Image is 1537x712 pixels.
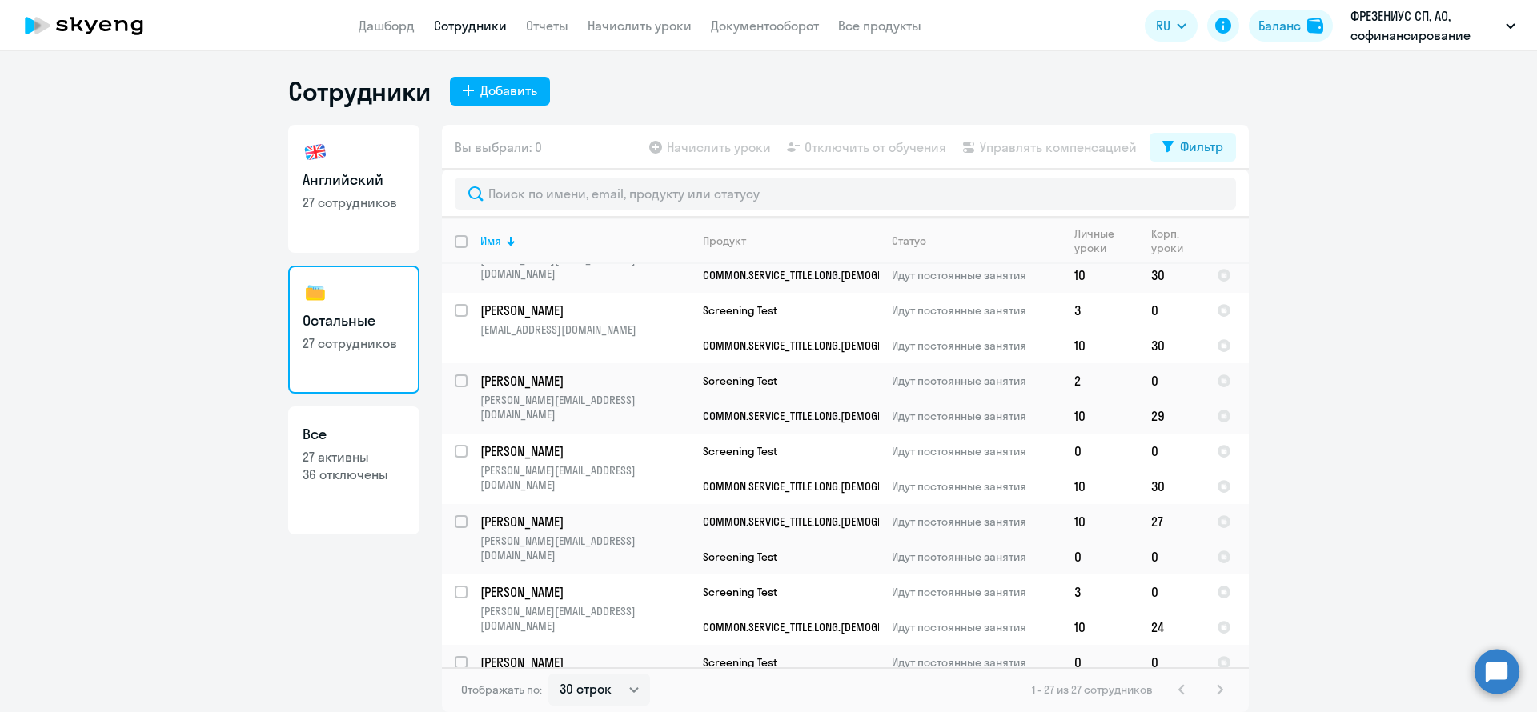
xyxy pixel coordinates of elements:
[703,550,777,564] span: Screening Test
[303,280,328,306] img: others
[703,338,942,353] span: COMMON.SERVICE_TITLE.LONG.[DEMOGRAPHIC_DATA]
[838,18,921,34] a: Все продукты
[1061,645,1138,680] td: 0
[461,682,542,697] span: Отображать по:
[480,302,689,337] a: [PERSON_NAME][EMAIL_ADDRESS][DOMAIN_NAME]
[1138,293,1204,328] td: 0
[1138,539,1204,574] td: 0
[1180,137,1223,156] div: Фильтр
[892,514,1061,529] p: Идут постоянные занятия
[1138,398,1204,434] td: 29
[1061,574,1138,610] td: 3
[1138,645,1204,680] td: 0
[455,178,1236,210] input: Поиск по имени, email, продукту или статусу
[1061,398,1138,434] td: 10
[1138,574,1204,610] td: 0
[1150,133,1236,162] button: Фильтр
[288,125,419,253] a: Английский27 сотрудников
[892,234,926,248] div: Статус
[892,409,1061,423] p: Идут постоянные занятия
[303,448,405,466] p: 27 активны
[480,234,501,248] div: Имя
[1138,328,1204,363] td: 30
[434,18,507,34] a: Сотрудники
[480,583,689,633] a: [PERSON_NAME][PERSON_NAME][EMAIL_ADDRESS][DOMAIN_NAME]
[1061,363,1138,398] td: 2
[892,444,1061,458] p: Идут постоянные занятия
[892,479,1061,494] p: Идут постоянные занятия
[703,620,942,634] span: COMMON.SERVICE_TITLE.LONG.[DEMOGRAPHIC_DATA]
[703,479,942,494] span: COMMON.SERVICE_TITLE.LONG.[DEMOGRAPHIC_DATA]
[480,583,689,601] p: [PERSON_NAME]
[1074,226,1138,255] div: Личные уроки
[1138,469,1204,504] td: 30
[303,139,328,165] img: english
[1156,16,1170,35] span: RU
[1061,328,1138,363] td: 10
[703,409,942,423] span: COMMON.SERVICE_TITLE.LONG.[DEMOGRAPHIC_DATA]
[480,442,689,492] a: [PERSON_NAME][PERSON_NAME][EMAIL_ADDRESS][DOMAIN_NAME]
[1061,610,1138,645] td: 10
[1145,10,1198,42] button: RU
[288,75,431,107] h1: Сотрудники
[480,372,689,390] p: [PERSON_NAME]
[1138,434,1204,469] td: 0
[711,18,819,34] a: Документооборот
[450,77,550,106] button: Добавить
[480,234,689,248] div: Имя
[1138,258,1204,293] td: 30
[703,585,777,599] span: Screening Test
[1249,10,1333,42] button: Балансbalance
[480,654,689,703] a: [PERSON_NAME][PERSON_NAME][EMAIL_ADDRESS][DOMAIN_NAME]
[303,424,405,445] h3: Все
[1151,226,1203,255] div: Корп. уроки
[1138,504,1204,539] td: 27
[892,620,1061,634] p: Идут постоянные занятия
[703,303,777,318] span: Screening Test
[480,604,689,633] p: [PERSON_NAME][EMAIL_ADDRESS][DOMAIN_NAME]
[480,534,689,562] p: [PERSON_NAME][EMAIL_ADDRESS][DOMAIN_NAME]
[1342,6,1523,45] button: ФРЕЗЕНИУС СП, АО, софинансирование
[480,302,689,319] p: [PERSON_NAME]
[480,81,537,100] div: Добавить
[288,266,419,394] a: Остальные27 сотрудников
[892,338,1061,353] p: Идут постоянные занятия
[480,393,689,422] p: [PERSON_NAME][EMAIL_ADDRESS][DOMAIN_NAME]
[359,18,415,34] a: Дашборд
[303,170,405,190] h3: Английский
[1258,16,1301,35] div: Баланс
[703,514,942,529] span: COMMON.SERVICE_TITLE.LONG.[DEMOGRAPHIC_DATA]
[480,654,689,671] p: [PERSON_NAME]
[1061,434,1138,469] td: 0
[288,406,419,534] a: Все27 активны36 отключены
[480,252,689,281] p: [PERSON_NAME][EMAIL_ADDRESS][DOMAIN_NAME]
[303,334,405,352] p: 27 сотрудников
[892,374,1061,388] p: Идут постоянные занятия
[1061,293,1138,328] td: 3
[703,444,777,458] span: Screening Test
[480,463,689,492] p: [PERSON_NAME][EMAIL_ADDRESS][DOMAIN_NAME]
[303,310,405,331] h3: Остальные
[303,466,405,483] p: 36 отключены
[1061,469,1138,504] td: 10
[1307,18,1323,34] img: balance
[703,655,777,670] span: Screening Test
[303,194,405,211] p: 27 сотрудников
[480,513,689,562] a: [PERSON_NAME][PERSON_NAME][EMAIL_ADDRESS][DOMAIN_NAME]
[1032,682,1153,697] span: 1 - 27 из 27 сотрудников
[892,585,1061,599] p: Идут постоянные занятия
[480,372,689,422] a: [PERSON_NAME][PERSON_NAME][EMAIL_ADDRESS][DOMAIN_NAME]
[1138,363,1204,398] td: 0
[1350,6,1499,45] p: ФРЕЗЕНИУС СП, АО, софинансирование
[480,513,689,530] p: [PERSON_NAME]
[703,234,746,248] div: Продукт
[892,268,1061,282] p: Идут постоянные занятия
[892,655,1061,670] p: Идут постоянные занятия
[588,18,692,34] a: Начислить уроки
[480,322,689,337] p: [EMAIL_ADDRESS][DOMAIN_NAME]
[526,18,568,34] a: Отчеты
[703,268,942,282] span: COMMON.SERVICE_TITLE.LONG.[DEMOGRAPHIC_DATA]
[892,303,1061,318] p: Идут постоянные занятия
[892,550,1061,564] p: Идут постоянные занятия
[1061,504,1138,539] td: 10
